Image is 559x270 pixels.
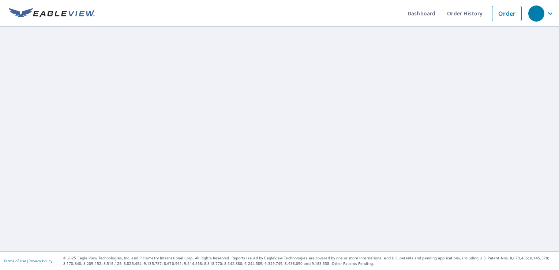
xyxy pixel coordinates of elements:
[4,259,52,263] p: |
[492,6,522,21] a: Order
[63,255,555,266] p: © 2025 Eagle View Technologies, Inc. and Pictometry International Corp. All Rights Reserved. Repo...
[4,258,26,263] a: Terms of Use
[9,8,95,19] img: EV Logo
[29,258,52,263] a: Privacy Policy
